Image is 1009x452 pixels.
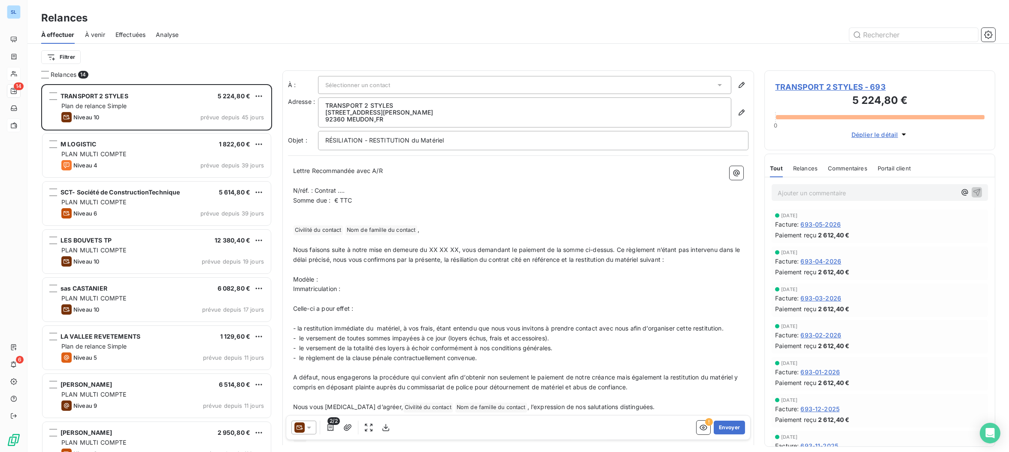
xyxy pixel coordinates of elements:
span: TRANSPORT 2 STYLES - 693 [775,81,985,93]
span: TRANSPORT 2 STYLES [61,92,128,100]
span: 693-01-2026 [800,367,840,376]
button: Déplier le détail [849,130,911,140]
span: 693-05-2026 [800,220,841,229]
span: Relances [793,165,818,172]
span: Tout [770,165,783,172]
span: N/réf. : Contrat …. [293,187,345,194]
span: Facture : [775,220,799,229]
span: [DATE] [781,213,797,218]
div: grid [41,84,272,452]
span: RÉSILIATION - RESTITUTION du Matériel [325,137,444,144]
span: [PERSON_NAME] [61,429,112,436]
span: prévue depuis 39 jours [200,210,264,217]
span: 693-12-2025 [800,404,839,413]
span: 0 [774,122,777,129]
span: 14 [14,82,24,90]
span: Plan de relance Simple [61,102,127,109]
span: LA VALLEE REVETEMENTS [61,333,140,340]
span: Niveau 9 [73,402,97,409]
span: [PERSON_NAME] [61,381,112,388]
span: 6 082,80 € [218,285,251,292]
span: prévue depuis 45 jours [200,114,264,121]
span: 6 514,80 € [219,381,251,388]
span: 14 [78,71,88,79]
span: Commentaires [828,165,867,172]
span: Nom de famille du contact [455,403,527,413]
span: prévue depuis 39 jours [200,162,264,169]
span: Paiement reçu [775,231,816,240]
span: Facture : [775,441,799,450]
p: TRANSPORT 2 STYLES [325,102,724,109]
span: 693-03-2026 [800,294,841,303]
span: Paiement reçu [775,378,816,387]
span: Lettre Recommandée avec A/R [293,167,383,174]
span: prévue depuis 19 jours [202,258,264,265]
span: À venir [85,30,105,39]
span: , l’expression de nos salutations distinguées. [527,403,655,410]
span: Niveau 10 [73,114,99,121]
span: PLAN MULTI COMPTE [61,391,127,398]
span: Niveau 5 [73,354,97,361]
button: Filtrer [41,50,81,64]
span: 5 224,80 € [218,92,251,100]
span: Paiement reçu [775,304,816,313]
span: 2 950,80 € [218,429,251,436]
span: Civilité du contact [294,225,343,235]
h3: Relances [41,10,88,26]
span: SCT- Société de ConstructionTechnique [61,188,180,196]
span: Sélectionner un contact [325,82,390,88]
span: Niveau 10 [73,258,99,265]
p: [STREET_ADDRESS][PERSON_NAME] [325,109,724,116]
span: Déplier le détail [851,130,898,139]
span: 2 612,40 € [818,304,850,313]
span: Civilité du contact [403,403,453,413]
span: - le règlement de la clause pénale contractuellement convenue. [293,354,477,361]
span: [DATE] [781,250,797,255]
span: Facture : [775,367,799,376]
span: 12 380,40 € [215,237,250,244]
span: Facture : [775,331,799,340]
span: Facture : [775,294,799,303]
span: 5 614,80 € [219,188,251,196]
span: 2 612,40 € [818,267,850,276]
span: PLAN MULTI COMPTE [61,439,127,446]
span: 693-04-2026 [800,257,841,266]
span: Nous faisons suite à notre mise en demeure du XX XX XX, vous demandant le paiement de la somme c... [293,246,742,263]
span: 1 822,60 € [219,140,251,148]
span: M LOGISTIC [61,140,97,148]
span: - le versement de la totalité des loyers à échoir conformément à nos conditions générales. [293,344,553,352]
label: À : [288,81,318,89]
span: Nous vous [MEDICAL_DATA] d’agréer, [293,403,403,410]
span: Adresse : [288,98,315,105]
span: Celle-ci a pour effet : [293,305,353,312]
span: Analyse [156,30,179,39]
p: 92360 MEUDON , FR [325,116,724,123]
span: 693-11-2025 [800,441,838,450]
span: [DATE] [781,287,797,292]
a: 14 [7,84,20,98]
button: Envoyer [714,421,745,434]
span: Somme due : € TTC [293,197,352,204]
span: 1 129,60 € [220,333,251,340]
span: 2 612,40 € [818,415,850,424]
span: Plan de relance Simple [61,343,127,350]
span: 693-02-2026 [800,331,841,340]
span: Facture : [775,404,799,413]
span: prévue depuis 11 jours [203,402,264,409]
span: Modèle : [293,276,318,283]
span: Facture : [775,257,799,266]
span: PLAN MULTI COMPTE [61,246,127,254]
span: Nom de famille du contact [345,225,417,235]
span: 6 [16,356,24,364]
div: Open Intercom Messenger [980,423,1000,443]
span: sas CASTANIER [61,285,107,292]
span: LES BOUVETS TP [61,237,112,244]
span: [DATE] [781,397,797,403]
span: Niveau 6 [73,210,97,217]
span: [DATE] [781,361,797,366]
span: Paiement reçu [775,267,816,276]
img: Logo LeanPay [7,433,21,447]
span: 2/2 [327,417,339,425]
span: - la restitution immédiate du matériel, à vos frais, étant entendu que nous vous invitons à pre... [293,325,724,332]
span: 2 612,40 € [818,378,850,387]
